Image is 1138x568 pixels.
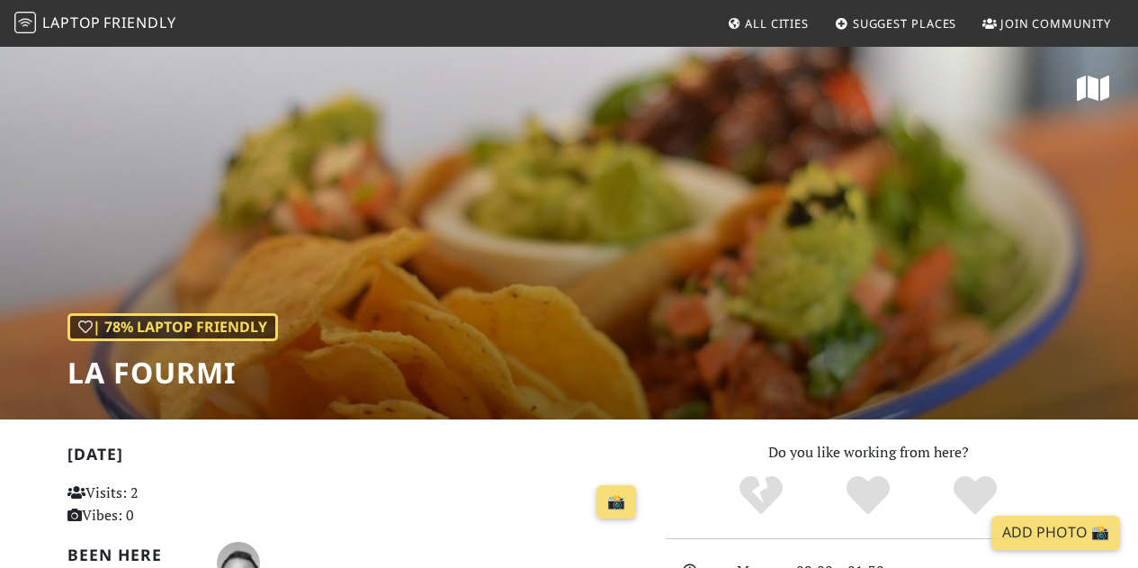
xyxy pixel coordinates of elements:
[720,7,816,40] a: All Cities
[67,482,246,527] p: Visits: 2 Vibes: 0
[596,485,636,519] a: 📸
[14,8,176,40] a: LaptopFriendly LaptopFriendly
[103,13,175,32] span: Friendly
[815,473,922,518] div: Yes
[67,545,195,564] h2: Been here
[921,473,1028,518] div: Definitely!
[42,13,101,32] span: Laptop
[14,12,36,33] img: LaptopFriendly
[67,356,278,390] h1: La Fourmi
[708,473,815,518] div: No
[828,7,964,40] a: Suggest Places
[67,445,644,471] h2: [DATE]
[745,15,809,32] span: All Cities
[991,516,1120,550] a: Add Photo 📸
[975,7,1118,40] a: Join Community
[666,441,1071,464] p: Do you like working from here?
[1000,15,1111,32] span: Join Community
[853,15,957,32] span: Suggest Places
[67,313,278,342] div: | 78% Laptop Friendly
